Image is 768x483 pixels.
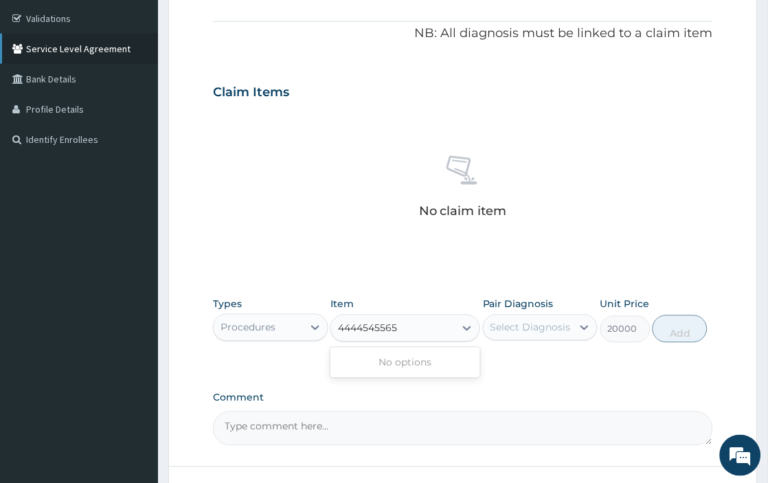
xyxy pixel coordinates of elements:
span: We're online! [80,150,190,289]
img: d_794563401_company_1708531726252_794563401 [25,69,56,103]
label: Item [330,297,354,311]
h3: Claim Items [213,85,289,100]
textarea: Type your message and hit 'Enter' [7,330,262,379]
label: Unit Price [600,297,650,311]
div: Procedures [221,321,275,335]
button: Add [653,315,708,343]
label: Types [213,299,242,311]
label: Comment [213,392,713,404]
div: Select Diagnosis [490,321,571,335]
div: Chat with us now [71,77,231,95]
p: NB: All diagnosis must be linked to a claim item [213,25,713,43]
div: Minimize live chat window [225,7,258,40]
label: Pair Diagnosis [483,297,554,311]
div: No options [330,350,480,375]
p: No claim item [419,205,507,218]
